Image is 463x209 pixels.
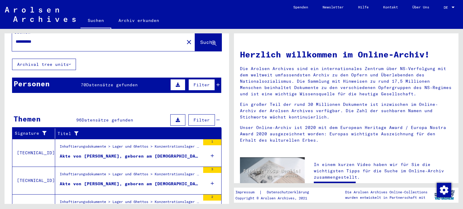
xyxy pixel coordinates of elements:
p: Die Arolsen Archives sind ein internationales Zentrum über NS-Verfolgung mit dem weltweit umfasse... [240,66,452,97]
div: Personen [14,78,50,89]
div: Akte von [PERSON_NAME], geboren am [DEMOGRAPHIC_DATA] [60,153,200,159]
img: yv_logo.png [433,187,456,202]
div: Titel [58,131,206,137]
p: In einem kurzen Video haben wir für Sie die wichtigsten Tipps für die Suche im Online-Archiv zusa... [314,161,452,180]
div: Inhaftierungsdokumente > Lager und Ghettos > Konzentrationslager Herzogenbusch-Vught > Individuel... [60,171,200,180]
span: 70 [81,82,86,88]
a: Archiv erkunden [111,13,166,28]
div: Signature [15,130,47,137]
a: Suchen [80,13,111,29]
h1: Herzlich willkommen im Online-Archiv! [240,48,452,61]
span: Filter [194,117,210,123]
a: Datenschutzerklärung [262,189,316,195]
button: Suche [195,32,222,51]
span: DE [444,5,450,10]
button: Filter [188,79,215,91]
button: Filter [188,114,215,126]
img: video.jpg [240,157,305,192]
p: wurden entwickelt in Partnerschaft mit [345,195,427,200]
button: Clear [183,36,195,48]
div: | [235,189,316,195]
span: Filter [194,82,210,88]
button: Archival tree units [12,59,76,70]
div: Akte von [PERSON_NAME], geboren am [DEMOGRAPHIC_DATA] [60,181,200,187]
div: Titel [58,129,214,138]
p: Unser Online-Archiv ist 2020 mit dem European Heritage Award / Europa Nostra Award 2020 ausgezeic... [240,124,452,143]
div: Inhaftierungsdokumente > Lager und Ghettos > Konzentrationslager Herzogenbusch-Vught > Individuel... [60,144,200,152]
span: Datensätze gefunden [86,82,138,88]
div: Signature [15,129,55,138]
a: Video ansehen [314,182,356,194]
span: Suche [200,39,215,45]
p: Ein großer Teil der rund 30 Millionen Dokumente ist inzwischen im Online-Archiv der Arolsen Archi... [240,101,452,120]
img: Arolsen_neg.svg [5,7,76,22]
p: Copyright © Arolsen Archives, 2021 [235,195,316,201]
mat-icon: close [185,38,193,46]
img: Zustimmung ändern [437,183,451,197]
p: Die Arolsen Archives Online-Collections [345,189,427,195]
div: Inhaftierungsdokumente > Lager und Ghettos > Konzentrationslager Herzogenbusch-Vught > Individuel... [60,199,200,207]
a: Impressum [235,189,259,195]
